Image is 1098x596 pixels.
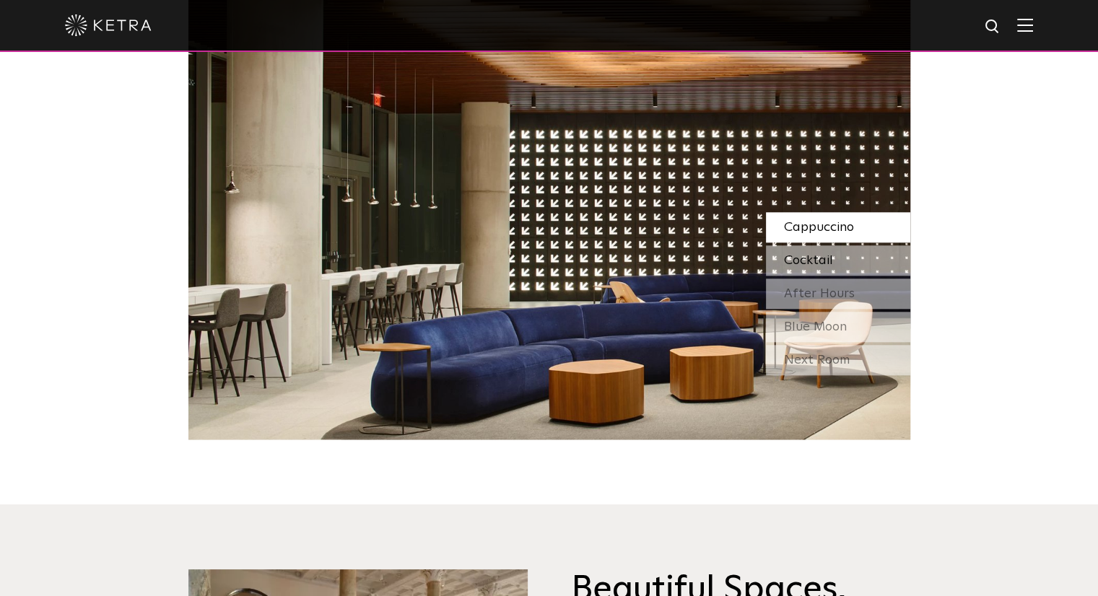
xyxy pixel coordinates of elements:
[784,287,855,300] span: After Hours
[1017,18,1033,32] img: Hamburger%20Nav.svg
[784,320,847,333] span: Blue Moon
[784,221,854,234] span: Cappuccino
[984,18,1002,36] img: search icon
[766,345,910,375] div: Next Room
[65,14,152,36] img: ketra-logo-2019-white
[784,254,833,267] span: Cocktail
